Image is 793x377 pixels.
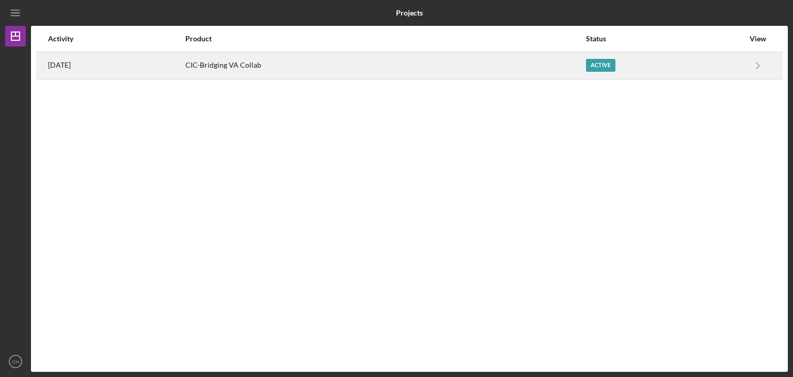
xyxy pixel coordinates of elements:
text: CH [12,359,19,365]
div: Status [586,35,744,43]
div: Active [586,59,615,72]
time: 2025-08-26 13:30 [48,61,71,69]
button: CH [5,351,26,372]
div: CIC-Bridging VA Collab [185,53,585,78]
div: Activity [48,35,184,43]
b: Projects [396,9,423,17]
div: View [745,35,771,43]
div: Product [185,35,585,43]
